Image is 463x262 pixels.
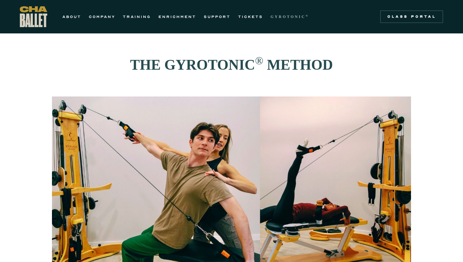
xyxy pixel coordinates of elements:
[204,13,231,20] a: SUPPORT
[238,13,263,20] a: TICKETS
[123,13,151,20] a: TRAINING
[271,13,309,20] a: GYROTONIC®
[89,13,115,20] a: COMPANY
[62,13,81,20] a: ABOUT
[306,14,309,17] sup: ®
[130,57,255,73] strong: THE GYROTONIC
[255,55,263,67] sup: ®
[271,15,306,19] strong: GYROTONIC
[158,13,196,20] a: ENRICHMENT
[384,14,439,19] div: Class Portal
[380,10,443,23] a: Class Portal
[20,6,47,27] a: home
[267,57,333,73] strong: METHOD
